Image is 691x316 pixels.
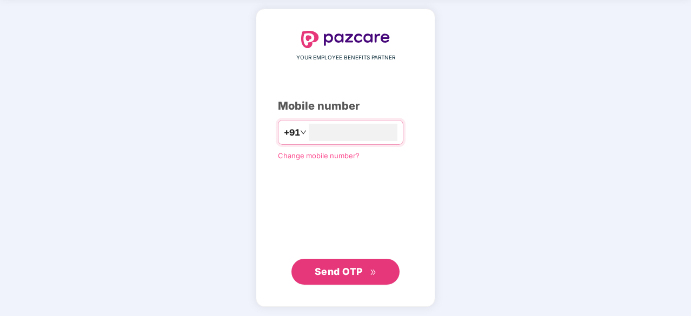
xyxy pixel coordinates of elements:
[370,269,377,276] span: double-right
[300,129,307,136] span: down
[278,151,360,160] a: Change mobile number?
[291,259,400,285] button: Send OTPdouble-right
[278,98,413,115] div: Mobile number
[301,31,390,48] img: logo
[315,266,363,277] span: Send OTP
[284,126,300,139] span: +91
[296,53,395,62] span: YOUR EMPLOYEE BENEFITS PARTNER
